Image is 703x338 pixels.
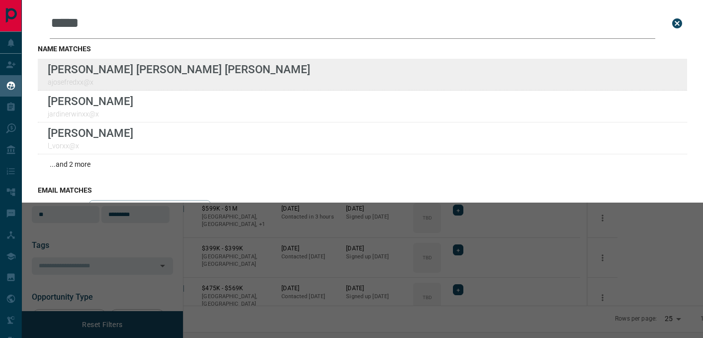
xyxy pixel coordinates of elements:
p: [PERSON_NAME] [48,126,133,139]
h3: email matches [38,186,687,194]
p: jardinerwinxx@x [48,110,133,118]
p: l_vorxx@x [48,142,133,150]
button: show leads not assigned to you [89,200,211,217]
p: ajosefredxx@x [48,78,310,86]
button: close search bar [667,13,687,33]
p: [PERSON_NAME] [PERSON_NAME] [PERSON_NAME] [48,63,310,76]
p: [PERSON_NAME] [48,95,133,108]
div: ...and 2 more [38,154,687,174]
h3: name matches [38,45,687,53]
